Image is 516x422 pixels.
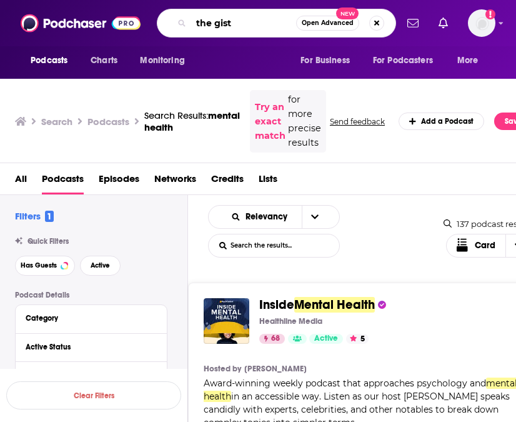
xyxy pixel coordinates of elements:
[26,367,157,383] button: Language
[204,364,241,374] h4: Hosted by
[22,49,84,73] button: open menu
[99,168,139,194] a: Episodes
[255,100,285,143] a: Try an exact match
[326,116,389,127] button: Send feedback
[211,168,244,194] a: Credits
[259,297,294,313] span: Inside
[434,13,453,34] a: Show notifications dropdown
[91,262,110,269] span: Active
[41,116,72,128] h3: Search
[208,205,340,229] h2: Choose List sort
[31,52,67,69] span: Podcasts
[15,210,54,222] h2: Filters
[91,52,117,69] span: Charts
[259,316,322,326] p: Healthline Media
[154,168,196,194] a: Networks
[21,11,141,35] img: Podchaser - Follow, Share and Rate Podcasts
[131,49,201,73] button: open menu
[336,8,359,19] span: New
[157,9,396,38] div: Search podcasts, credits, & more...
[15,168,27,194] a: All
[26,314,149,323] div: Category
[26,310,157,326] button: Category
[144,109,240,133] a: Search Results:mental health
[485,9,495,19] svg: Add a profile image
[191,13,296,33] input: Search podcasts, credits, & more...
[309,334,343,344] a: Active
[259,334,285,344] a: 68
[271,333,280,345] span: 68
[82,49,125,73] a: Charts
[302,206,328,228] button: open menu
[204,298,249,344] img: Inside Mental Health
[80,256,121,276] button: Active
[402,13,424,34] a: Show notifications dropdown
[144,109,240,133] div: Search Results:
[259,168,277,194] a: Lists
[26,343,149,351] div: Active Status
[399,113,484,130] a: Add a Podcast
[302,20,354,26] span: Open Advanced
[6,381,181,409] button: Clear Filters
[15,291,167,299] p: Podcast Details
[42,168,84,194] a: Podcasts
[475,241,495,250] span: Card
[21,262,57,269] span: Has Guests
[204,378,486,389] span: Award-winning weekly podcast that approaches psychology and
[220,213,302,221] button: open menu
[365,49,451,73] button: open menu
[259,298,375,312] a: InsideMental Health
[87,116,129,128] h3: Podcasts
[468,9,495,37] img: User Profile
[26,339,157,354] button: Active Status
[457,52,479,69] span: More
[140,52,184,69] span: Monitoring
[300,52,350,69] span: For Business
[292,49,365,73] button: open menu
[288,93,321,150] span: for more precise results
[15,256,75,276] button: Has Guests
[45,211,54,222] span: 1
[246,213,292,221] span: Relevancy
[468,9,495,37] span: Logged in as jennarohl
[373,52,433,69] span: For Podcasters
[144,109,240,133] span: mental health
[449,49,494,73] button: open menu
[296,16,359,31] button: Open AdvancedNew
[314,333,338,345] span: Active
[468,9,495,37] button: Show profile menu
[294,297,375,313] span: Mental Health
[244,364,307,374] a: [PERSON_NAME]
[346,334,369,344] button: 5
[27,237,69,246] span: Quick Filters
